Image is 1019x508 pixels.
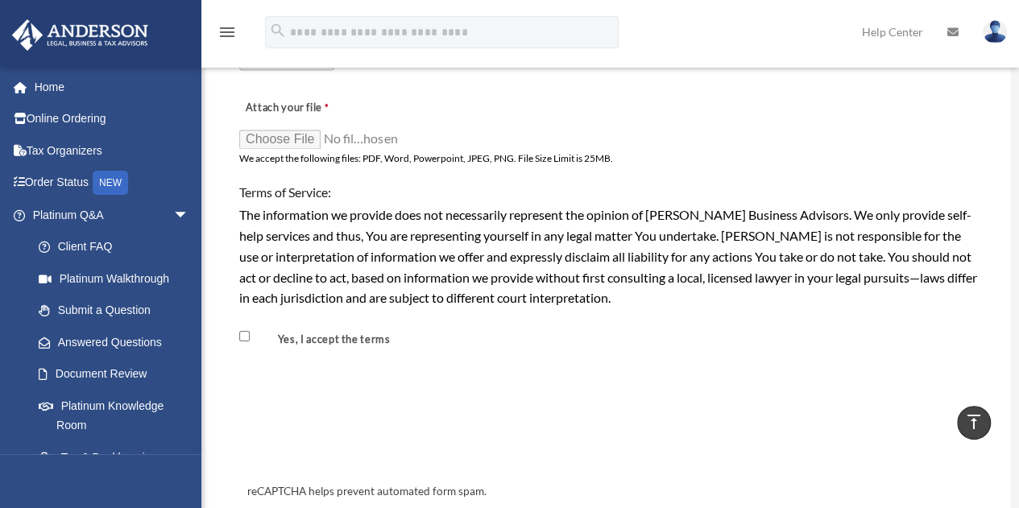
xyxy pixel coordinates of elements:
a: Platinum Knowledge Room [23,390,213,441]
a: Online Ordering [11,103,213,135]
i: menu [217,23,237,42]
img: Anderson Advisors Platinum Portal [7,19,153,51]
a: vertical_align_top [957,406,991,440]
a: Document Review [23,358,205,390]
iframe: reCAPTCHA [242,386,487,449]
label: Yes, I accept the terms [253,331,396,346]
div: The information we provide does not necessarily represent the opinion of [PERSON_NAME] Business A... [239,204,977,308]
a: menu [217,28,237,42]
span: We accept the following files: PDF, Word, Powerpoint, JPEG, PNG. File Size Limit is 25MB. [239,152,613,164]
i: search [269,22,287,39]
a: Home [11,71,213,103]
span: arrow_drop_down [173,199,205,232]
a: Tax Organizers [11,134,213,167]
i: vertical_align_top [964,412,984,432]
div: reCAPTCHA helps prevent automated form spam. [241,481,976,501]
img: User Pic [983,20,1007,43]
a: Submit a Question [23,295,213,327]
a: Platinum Q&Aarrow_drop_down [11,199,213,231]
h4: Terms of Service: [239,184,977,201]
a: Platinum Walkthrough [23,262,213,295]
label: Attach your file [239,97,400,119]
a: Order StatusNEW [11,167,213,200]
a: Tax & Bookkeeping Packages [23,441,213,493]
a: Answered Questions [23,326,213,358]
a: Client FAQ [23,231,213,263]
div: NEW [93,171,128,195]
